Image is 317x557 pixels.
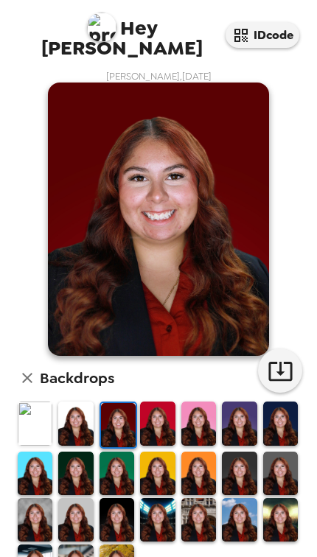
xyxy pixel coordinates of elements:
img: user [48,83,269,356]
button: IDcode [226,22,299,48]
span: [PERSON_NAME] , [DATE] [106,70,212,83]
span: [PERSON_NAME] [18,5,226,57]
img: Original [18,402,52,445]
span: Hey [120,15,157,41]
img: profile pic [87,13,116,42]
h6: Backdrops [40,366,114,390]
